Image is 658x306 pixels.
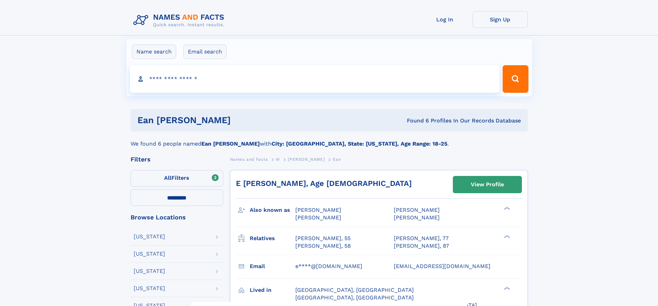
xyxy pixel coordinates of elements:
[394,214,440,221] span: [PERSON_NAME]
[131,131,528,148] div: We found 6 people named with .
[134,251,165,257] div: [US_STATE]
[131,214,223,220] div: Browse Locations
[134,268,165,274] div: [US_STATE]
[131,11,230,30] img: Logo Names and Facts
[295,294,414,301] span: [GEOGRAPHIC_DATA], [GEOGRAPHIC_DATA]
[502,286,511,290] div: ❯
[502,234,511,239] div: ❯
[250,204,295,216] h3: Also known as
[394,263,490,269] span: [EMAIL_ADDRESS][DOMAIN_NAME]
[250,233,295,244] h3: Relatives
[131,170,223,187] label: Filters
[295,287,414,293] span: [GEOGRAPHIC_DATA], [GEOGRAPHIC_DATA]
[502,206,511,211] div: ❯
[473,11,528,28] a: Sign Up
[319,117,521,125] div: Found 6 Profiles In Our Records Database
[295,207,341,213] span: [PERSON_NAME]
[394,242,449,250] a: [PERSON_NAME], 87
[134,234,165,239] div: [US_STATE]
[453,176,522,193] a: View Profile
[183,45,227,59] label: Email search
[130,65,500,93] input: search input
[288,155,325,164] a: [PERSON_NAME]
[503,65,528,93] button: Search Button
[137,116,319,125] h1: Ean [PERSON_NAME]
[333,157,341,162] span: Ean
[236,179,412,188] a: E [PERSON_NAME], Age [DEMOGRAPHIC_DATA]
[271,140,447,147] b: City: [GEOGRAPHIC_DATA], State: [US_STATE], Age Range: 18-25
[132,45,176,59] label: Name search
[417,11,473,28] a: Log In
[134,286,165,291] div: [US_STATE]
[295,235,351,242] a: [PERSON_NAME], 55
[250,260,295,272] h3: Email
[394,207,440,213] span: [PERSON_NAME]
[250,284,295,296] h3: Lived in
[131,156,223,162] div: Filters
[295,214,341,221] span: [PERSON_NAME]
[201,140,260,147] b: Ean [PERSON_NAME]
[288,157,325,162] span: [PERSON_NAME]
[394,235,449,242] a: [PERSON_NAME], 77
[471,177,504,193] div: View Profile
[276,155,280,164] a: W
[164,175,171,181] span: All
[230,155,268,164] a: Names and Facts
[276,157,280,162] span: W
[295,242,351,250] a: [PERSON_NAME], 58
